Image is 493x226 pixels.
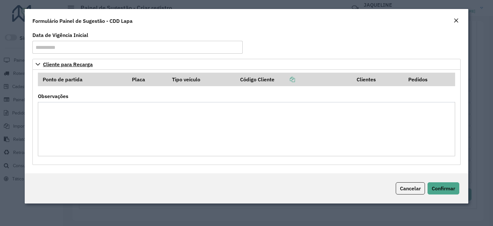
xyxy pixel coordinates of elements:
[168,73,236,86] th: Tipo veículo
[38,92,68,100] label: Observações
[352,73,404,86] th: Clientes
[400,185,421,192] span: Cancelar
[32,59,461,70] a: Cliente para Recarga
[396,182,425,194] button: Cancelar
[127,73,168,86] th: Placa
[428,182,459,194] button: Confirmar
[32,17,133,25] h4: Formulário Painel de Sugestão - CDD Lapa
[432,185,455,192] span: Confirmar
[32,31,88,39] label: Data de Vigência Inicial
[236,73,352,86] th: Código Cliente
[404,73,455,86] th: Pedidos
[274,76,295,83] a: Copiar
[32,70,461,165] div: Cliente para Recarga
[454,18,459,23] em: Fechar
[452,17,461,25] button: Close
[38,73,127,86] th: Ponto de partida
[43,62,93,67] span: Cliente para Recarga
